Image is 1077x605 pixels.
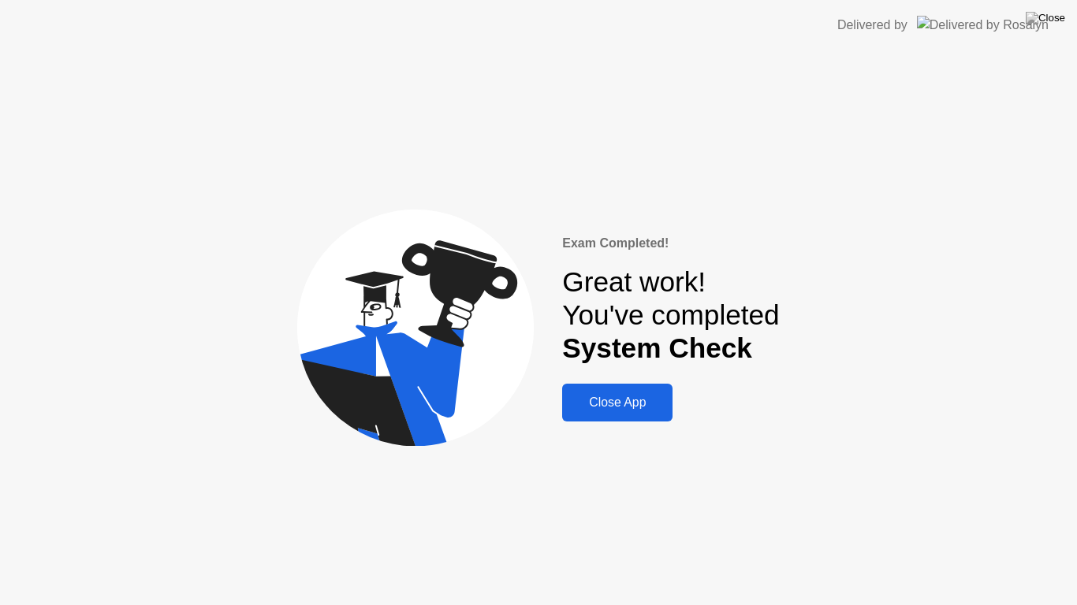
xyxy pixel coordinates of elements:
img: Delivered by Rosalyn [917,16,1049,34]
button: Close App [562,384,673,421]
div: Delivered by [837,16,907,35]
b: System Check [562,332,752,363]
div: Exam Completed! [562,234,779,253]
img: Close [1026,12,1065,24]
div: Great work! You've completed [562,265,779,366]
div: Close App [567,395,668,410]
